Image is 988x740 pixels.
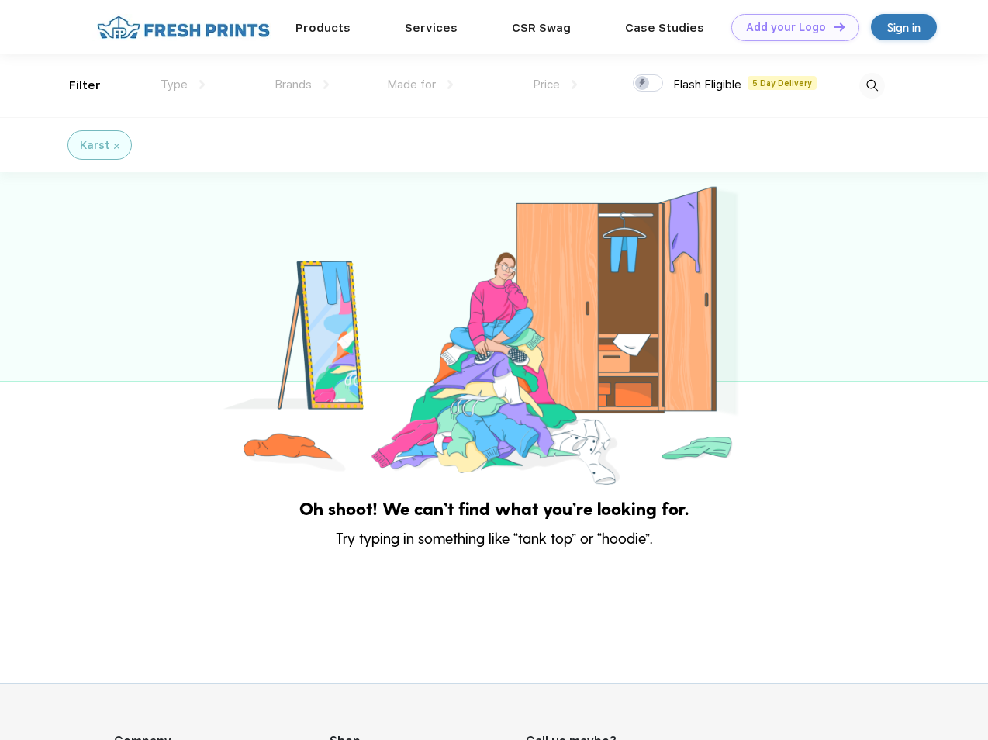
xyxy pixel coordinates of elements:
span: Type [161,78,188,92]
img: DT [834,22,845,31]
a: CSR Swag [512,21,571,35]
img: dropdown.png [447,80,453,89]
span: Flash Eligible [673,78,741,92]
div: Filter [69,77,101,95]
span: Brands [275,78,312,92]
a: Products [295,21,351,35]
img: fo%20logo%202.webp [92,14,275,41]
img: dropdown.png [199,80,205,89]
span: Price [533,78,560,92]
div: Sign in [887,19,921,36]
a: Services [405,21,458,35]
div: Karst [80,137,109,154]
img: dropdown.png [572,80,577,89]
span: 5 Day Delivery [748,76,817,90]
img: desktop_search.svg [859,73,885,99]
img: filter_cancel.svg [114,144,119,149]
img: dropdown.png [323,80,329,89]
div: Add your Logo [746,21,826,34]
span: Made for [387,78,436,92]
a: Sign in [871,14,937,40]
